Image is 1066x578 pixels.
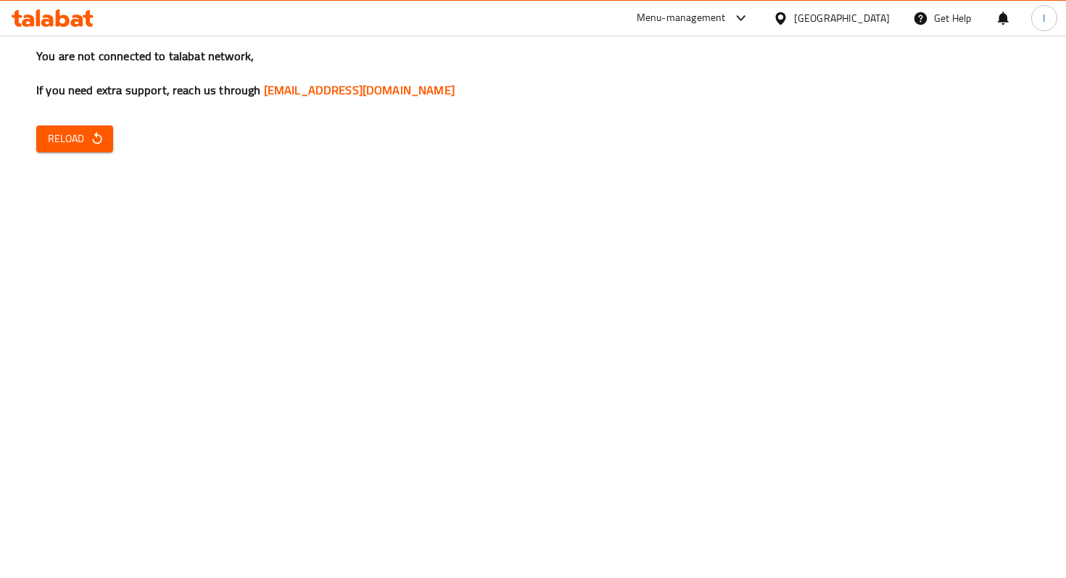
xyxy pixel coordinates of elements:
h3: You are not connected to talabat network, If you need extra support, reach us through [36,48,1030,99]
div: Menu-management [637,9,726,27]
span: I [1043,10,1045,26]
a: [EMAIL_ADDRESS][DOMAIN_NAME] [264,79,455,101]
div: [GEOGRAPHIC_DATA] [794,10,890,26]
span: Reload [48,130,102,148]
button: Reload [36,125,113,152]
